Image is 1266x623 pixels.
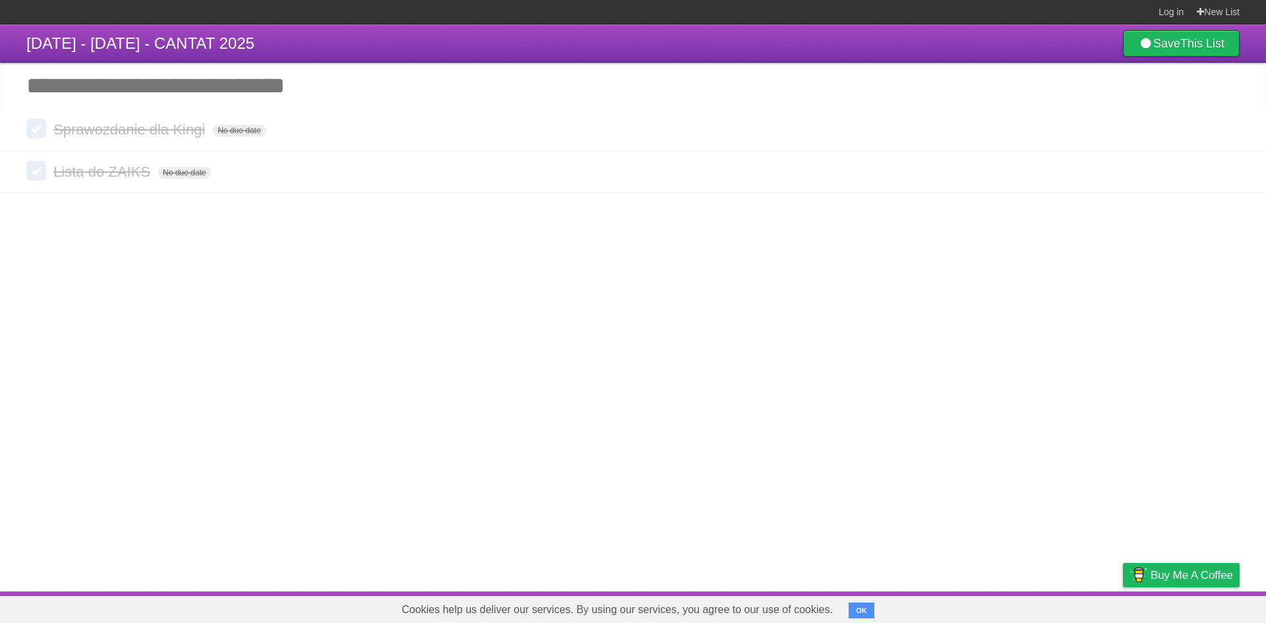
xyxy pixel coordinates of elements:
a: Suggest a feature [1157,595,1240,620]
label: Done [26,161,46,181]
a: Buy me a coffee [1123,563,1240,587]
a: Developers [991,595,1044,620]
b: This List [1180,37,1224,50]
a: Privacy [1106,595,1140,620]
img: Buy me a coffee [1130,564,1147,586]
span: Buy me a coffee [1151,564,1233,587]
span: [DATE] - [DATE] - CANTAT 2025 [26,34,255,52]
span: No due date [158,167,211,179]
span: No due date [212,125,266,136]
span: Cookies help us deliver our services. By using our services, you agree to our use of cookies. [388,597,846,623]
span: Lista do ZAIKS [53,163,154,180]
a: About [948,595,975,620]
a: SaveThis List [1123,30,1240,57]
span: Sprawozdanie dla Kingi [53,121,208,138]
button: OK [849,603,874,618]
label: Done [26,119,46,138]
a: Terms [1061,595,1090,620]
